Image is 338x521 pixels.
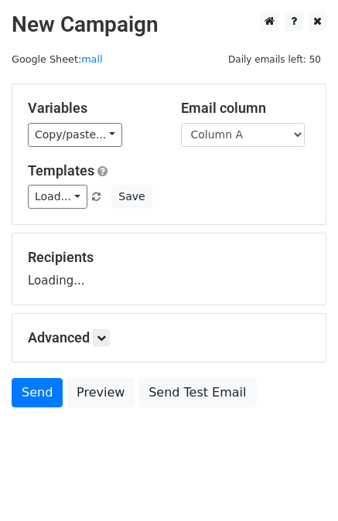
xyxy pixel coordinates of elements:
[12,378,63,407] a: Send
[138,378,256,407] a: Send Test Email
[28,249,310,289] div: Loading...
[28,162,94,179] a: Templates
[28,100,158,117] h5: Variables
[111,185,152,209] button: Save
[223,51,326,68] span: Daily emails left: 50
[67,378,135,407] a: Preview
[12,12,326,38] h2: New Campaign
[223,53,326,65] a: Daily emails left: 50
[12,53,103,65] small: Google Sheet:
[181,100,311,117] h5: Email column
[28,249,310,266] h5: Recipients
[28,123,122,147] a: Copy/paste...
[81,53,102,65] a: mall
[28,329,310,346] h5: Advanced
[28,185,87,209] a: Load...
